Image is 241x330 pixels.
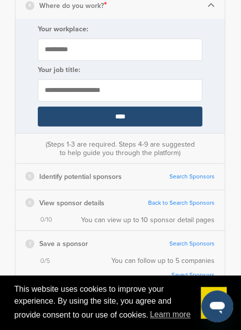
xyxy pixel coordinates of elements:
[81,215,215,224] div: You can view up to 10 sponsor detail pages
[25,171,34,180] div: 5
[44,140,196,157] div: (Steps 1-3 are required. Steps 4-9 are suggested to help guide you through the platform)
[25,239,34,248] div: 7
[39,170,122,182] p: Identify potential sponsors
[14,283,193,322] span: This website uses cookies to improve your experience. By using the site, you agree and provide co...
[148,307,192,322] a: learn more about cookies
[40,256,50,265] span: 0/5
[201,290,233,322] iframe: Button to launch messaging window
[111,256,215,285] div: You can follow up to 5 companies
[207,1,215,9] img: Checklist arrow 1
[169,240,215,247] a: Search Sponsors
[40,215,52,224] span: 0/10
[38,66,202,74] label: Your job title:
[25,198,34,207] div: 6
[169,172,215,180] a: Search Sponsors
[201,287,227,319] a: dismiss cookie message
[39,237,88,249] p: Save a sponsor
[39,196,104,209] p: View sponsor details
[121,271,215,278] a: Saved Sponsors
[148,199,215,206] a: Back to Search Sponsors
[38,25,202,33] label: Your workplace:
[25,1,34,10] div: 4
